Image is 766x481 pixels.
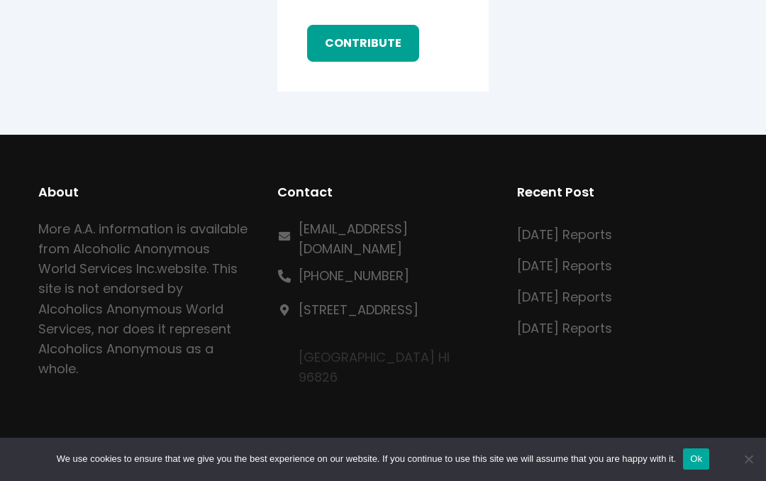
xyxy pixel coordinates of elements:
[38,219,249,379] p: More A.A. information is available from Alcoholic Anonymous World Services Inc. . This site is no...
[299,293,488,327] a: [STREET_ADDRESS]
[517,182,728,202] h2: Recent Post
[517,250,728,282] a: [DATE] Reports
[427,435,492,449] a: Wen Themes
[299,219,488,259] a: [EMAIL_ADDRESS][DOMAIN_NAME]
[683,448,709,470] button: Ok
[517,219,728,250] a: [DATE] Reports
[38,182,249,202] h2: About
[277,182,488,202] h2: Contact
[741,452,755,466] span: No
[57,452,676,466] span: We use cookies to ensure that we give you the best experience on our website. If you continue to ...
[307,25,419,62] a: contribute
[38,435,728,450] p: Copyright © 2024. Powered by
[157,260,206,277] a: website
[517,282,728,313] a: [DATE] Reports
[299,259,409,293] a: [PHONE_NUMBER]
[299,293,488,387] p: [GEOGRAPHIC_DATA] HI 96826
[517,313,728,344] a: [DATE] Reports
